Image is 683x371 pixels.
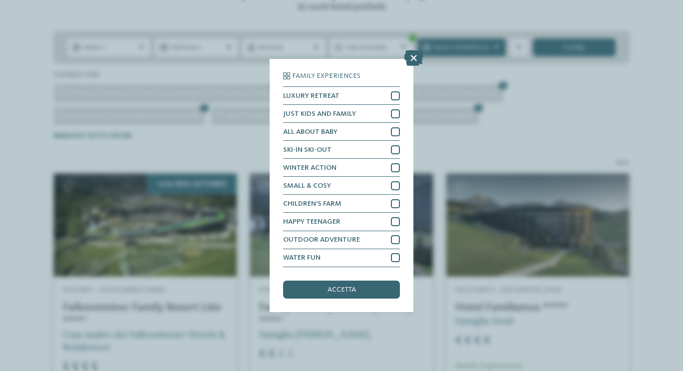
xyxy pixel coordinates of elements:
span: SKI-IN SKI-OUT [283,146,332,153]
span: HAPPY TEENAGER [283,218,341,225]
span: LUXURY RETREAT [283,92,340,99]
span: ALL ABOUT BABY [283,128,338,135]
span: WINTER ACTION [283,164,337,171]
span: JUST KIDS AND FAMILY [283,110,356,117]
span: OUTDOOR ADVENTURE [283,236,360,243]
span: Family Experiences [292,72,360,79]
span: accetta [328,286,356,293]
span: SMALL & COSY [283,182,331,189]
span: WATER FUN [283,254,321,261]
span: CHILDREN’S FARM [283,200,341,207]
